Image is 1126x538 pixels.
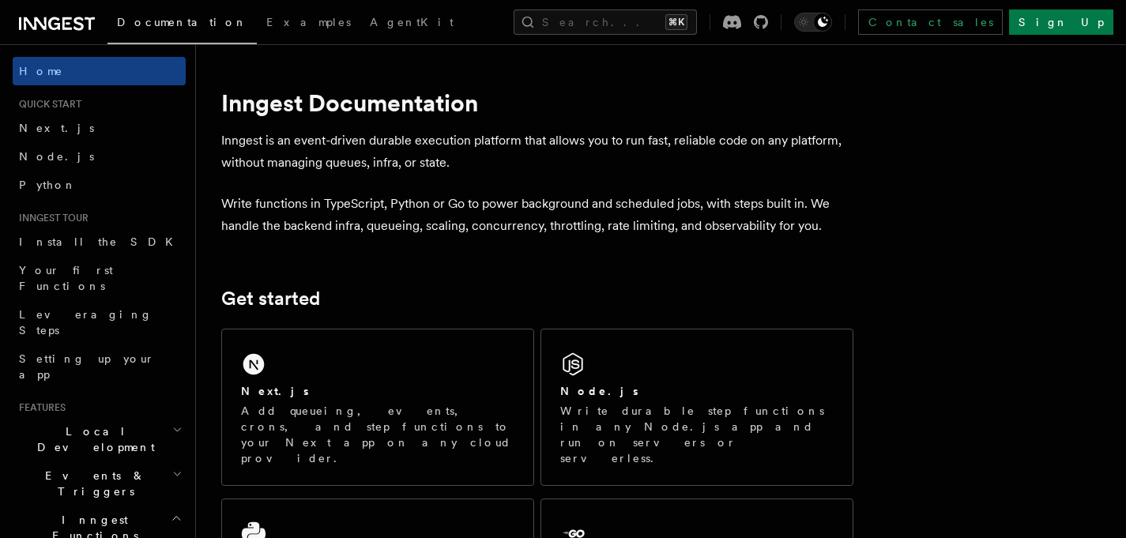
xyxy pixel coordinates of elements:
span: Your first Functions [19,264,113,292]
span: Documentation [117,16,247,28]
a: Setting up your app [13,344,186,389]
span: Quick start [13,98,81,111]
span: Features [13,401,66,414]
a: Leveraging Steps [13,300,186,344]
span: Setting up your app [19,352,155,381]
span: Python [19,179,77,191]
a: Your first Functions [13,256,186,300]
span: Node.js [19,150,94,163]
a: AgentKit [360,5,463,43]
a: Next.jsAdd queueing, events, crons, and step functions to your Next app on any cloud provider. [221,329,534,486]
p: Add queueing, events, crons, and step functions to your Next app on any cloud provider. [241,403,514,466]
button: Events & Triggers [13,461,186,506]
h1: Inngest Documentation [221,88,853,117]
p: Inngest is an event-driven durable execution platform that allows you to run fast, reliable code ... [221,130,853,174]
a: Examples [257,5,360,43]
a: Home [13,57,186,85]
a: Python [13,171,186,199]
a: Next.js [13,114,186,142]
span: Leveraging Steps [19,308,153,337]
p: Write durable step functions in any Node.js app and run on servers or serverless. [560,403,834,466]
button: Search...⌘K [514,9,697,35]
a: Documentation [107,5,257,44]
button: Toggle dark mode [794,13,832,32]
a: Install the SDK [13,228,186,256]
h2: Next.js [241,383,309,399]
span: Next.js [19,122,94,134]
span: AgentKit [370,16,454,28]
a: Node.js [13,142,186,171]
span: Inngest tour [13,212,88,224]
p: Write functions in TypeScript, Python or Go to power background and scheduled jobs, with steps bu... [221,193,853,237]
a: Node.jsWrite durable step functions in any Node.js app and run on servers or serverless. [540,329,853,486]
button: Local Development [13,417,186,461]
span: Local Development [13,423,172,455]
span: Events & Triggers [13,468,172,499]
a: Get started [221,288,320,310]
h2: Node.js [560,383,638,399]
a: Contact sales [858,9,1003,35]
span: Install the SDK [19,235,183,248]
span: Examples [266,16,351,28]
kbd: ⌘K [665,14,687,30]
a: Sign Up [1009,9,1113,35]
span: Home [19,63,63,79]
